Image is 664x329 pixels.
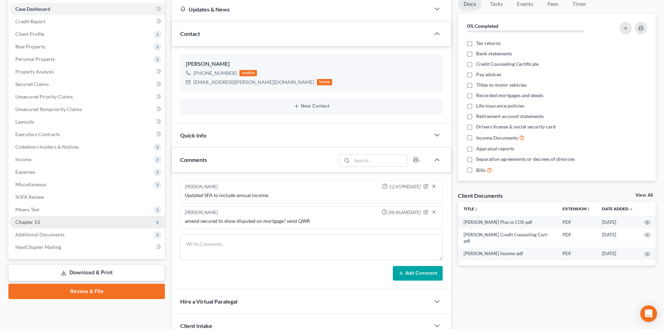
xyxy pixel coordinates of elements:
[476,102,524,109] span: Life insurance policies
[476,167,486,174] span: Bills
[476,81,527,88] span: Titles to motor vehicles
[15,94,73,100] span: Unsecured Priority Claims
[596,248,639,260] td: [DATE]
[15,181,46,187] span: Miscellaneous
[15,56,55,62] span: Personal Property
[476,71,501,78] span: Pay advices
[557,228,596,248] td: PDF
[10,191,165,203] a: SOFA Review
[464,206,479,211] a: Titleunfold_more
[15,144,79,150] span: Codebtors Insiders & Notices
[15,206,39,212] span: Means Test
[193,70,237,77] div: [PHONE_NUMBER]
[476,123,556,130] span: Drivers license & social security card
[185,218,438,225] div: amend secured to show disputed on mortgage? send QWR
[8,284,165,299] a: Review & File
[10,91,165,103] a: Unsecured Priority Claims
[10,116,165,128] a: Lawsuits
[596,228,639,248] td: [DATE]
[15,156,31,162] span: Income
[15,232,64,237] span: Additional Documents
[352,155,407,166] input: Search...
[15,81,49,87] span: Secured Claims
[458,228,557,248] td: [PERSON_NAME] Credit Counseling Cert-pdf
[393,266,443,281] button: Add Comment
[476,113,544,120] span: Retirement account statements
[180,322,212,329] span: Client Intake
[563,206,591,211] a: Extensionunfold_more
[596,216,639,228] td: [DATE]
[476,156,575,163] span: Separation agreements or decrees of divorces
[10,103,165,116] a: Unsecured Nonpriority Claims
[10,241,165,253] a: NextChapter Mailing
[186,103,437,109] button: New Contact
[389,209,421,216] span: 08:46AM[DATE]
[15,169,35,175] span: Expenses
[15,44,45,49] span: Real Property
[15,6,50,12] span: Case Dashboard
[640,305,657,322] div: Open Intercom Messenger
[476,92,543,99] span: Recorded mortgages and deeds
[180,132,206,139] span: Quick Info
[180,30,200,37] span: Contact
[15,131,60,137] span: Executory Contracts
[15,194,44,200] span: SOFA Review
[476,134,518,141] span: Income Documents
[193,79,314,86] div: [EMAIL_ADDRESS][PERSON_NAME][DOMAIN_NAME]
[15,106,82,112] span: Unsecured Nonpriority Claims
[10,3,165,15] a: Case Dashboard
[10,128,165,141] a: Executory Contracts
[10,78,165,91] a: Secured Claims
[15,31,44,37] span: Client Profile
[629,207,633,211] i: expand_more
[10,65,165,78] a: Property Analysis
[180,156,207,163] span: Comments
[15,219,40,225] span: Chapter 13
[587,207,591,211] i: unfold_more
[8,265,165,281] a: Download & Print
[474,207,479,211] i: unfold_more
[476,50,512,57] span: Bank statements
[15,119,34,125] span: Lawsuits
[458,216,557,228] td: [PERSON_NAME] Plan w COS-pdf
[239,70,257,76] div: mobile
[476,145,514,152] span: Appraisal reports
[557,248,596,260] td: PDF
[317,79,332,85] div: home
[15,18,45,24] span: Credit Report
[458,248,557,260] td: [PERSON_NAME] Income-pdf
[467,23,498,29] strong: 0% Completed
[10,15,165,28] a: Credit Report
[185,183,218,190] div: [PERSON_NAME]
[15,244,61,250] span: NextChapter Mailing
[180,6,422,13] div: Updates & News
[180,298,237,305] span: Hire a Virtual Paralegal
[476,61,539,68] span: Credit Counseling Certificate
[389,183,421,190] span: 12:45PM[DATE]
[15,69,54,75] span: Property Analysis
[557,216,596,228] td: PDF
[186,60,437,68] div: [PERSON_NAME]
[602,206,633,211] a: Date Added expand_more
[458,192,503,199] div: Client Documents
[635,193,653,198] a: View All
[185,209,218,216] div: [PERSON_NAME]
[476,40,501,47] span: Tax returns
[185,192,438,199] div: Updated SFA to include annual income.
